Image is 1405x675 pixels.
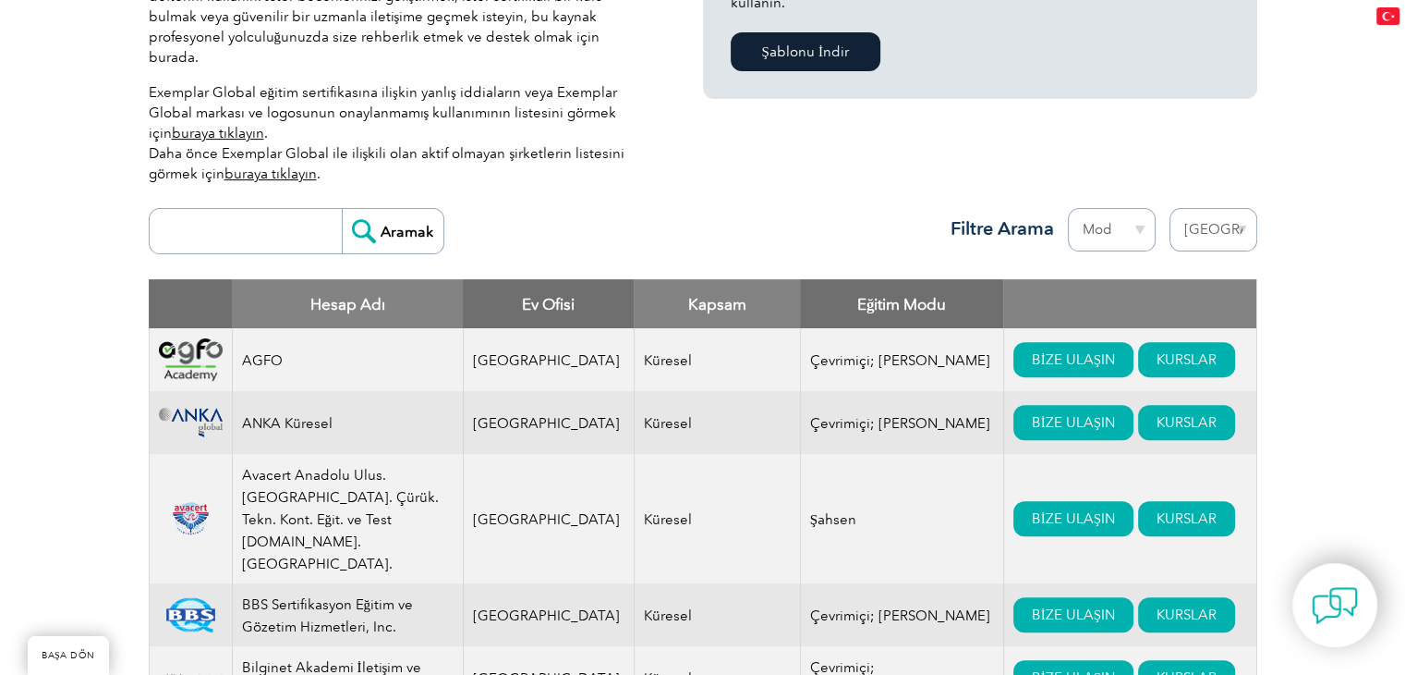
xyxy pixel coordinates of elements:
[159,597,223,632] img: 81a8cf56-15af-ea11-a812-000d3a79722d-logo.png
[42,650,95,661] font: BAŞA DÖN
[810,415,990,432] font: Çevrimiçi; [PERSON_NAME]
[1032,510,1115,527] font: BİZE ULAŞIN
[1032,607,1115,623] font: BİZE ULAŞIN
[159,408,223,437] img: c09c33f4-f3a0-ea11-a812-000d3ae11abd-logo.png
[731,32,880,71] a: Şablonu İndir
[242,415,333,432] font: ANKA Küresel
[1138,501,1235,536] a: KURSLAR
[232,279,463,328] th: Hesap Adı: Sütunları azalan şekilde sıralamak için etkinleştirin
[810,352,990,369] font: Çevrimiçi; [PERSON_NAME]
[149,145,625,182] font: Daha önce Exemplar Global ile ilişkili olan aktif olmayan şirketlerin listesini görmek için
[1157,510,1217,527] font: KURSLAR
[1013,501,1133,536] a: BİZE ULAŞIN
[810,607,990,624] font: Çevrimiçi; [PERSON_NAME]
[242,352,283,369] font: AGFO
[1312,583,1358,629] img: contact-chat.png
[473,607,620,624] font: [GEOGRAPHIC_DATA]
[473,352,620,369] font: [GEOGRAPHIC_DATA]
[1138,597,1235,632] a: KURSLAR
[1013,405,1133,440] a: BİZE ULAŞIN
[242,596,414,635] font: BBS Sertifikasyon Eğitim ve Gözetim Hizmetleri, Inc.
[857,295,947,313] font: Eğitim Modu
[1032,414,1115,431] font: BİZE ULAŞIN
[242,467,439,572] font: Avacert Anadolu Ulus. [GEOGRAPHIC_DATA]. Çürük. Tekn. Kont. Eğit. ve Test [DOMAIN_NAME]. [GEOGRAP...
[810,511,856,528] font: Şahsen
[473,415,620,432] font: [GEOGRAPHIC_DATA]
[1157,351,1217,368] font: KURSLAR
[264,125,268,141] font: .
[224,166,317,182] a: buraya tıklayın
[28,636,109,675] a: BAŞA DÖN
[317,166,321,182] font: .
[800,279,1003,328] th: Eğitim Modu: Sütunları artan düzende sıralamak için etkinleştirin
[473,511,620,528] font: [GEOGRAPHIC_DATA]
[149,84,617,141] font: Exemplar Global eğitim sertifikasına ilişkin yanlış iddiaların veya Exemplar Global markası ve lo...
[342,209,443,253] input: Aramak
[1157,607,1217,623] font: KURSLAR
[159,501,223,536] img: 815efeab-5b6f-eb11-a812-00224815377e-logo.png
[951,217,1054,239] font: Filtre Arama
[463,279,634,328] th: Ev Ofisi: Sütunları artan sırada sıralamak için etkinleştirin
[310,295,385,313] font: Hesap Adı
[762,43,849,60] font: Şablonu İndir
[644,511,692,528] font: Küresel
[644,415,692,432] font: Küresel
[172,125,264,141] a: buraya tıklayın
[644,607,692,624] font: Küresel
[1013,597,1133,632] a: BİZE ULAŞIN
[522,295,575,313] font: Ev Ofisi
[1138,405,1235,440] a: KURSLAR
[644,352,692,369] font: Küresel
[1003,279,1256,328] th: : Sütunları artan düzende sıralamak için etkinleştirin
[688,295,746,313] font: Kapsam
[1376,7,1399,25] img: tr
[1157,414,1217,431] font: KURSLAR
[1032,351,1115,368] font: BİZE ULAŞIN
[634,279,800,328] th: Kapsam: Sütunları artan düzende sıralamak için etkinleştirin
[159,338,223,381] img: 2d900779-188b-ea11-a811-000d3ae11abd-logo.png
[1013,342,1133,377] a: BİZE ULAŞIN
[1138,342,1235,377] a: KURSLAR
